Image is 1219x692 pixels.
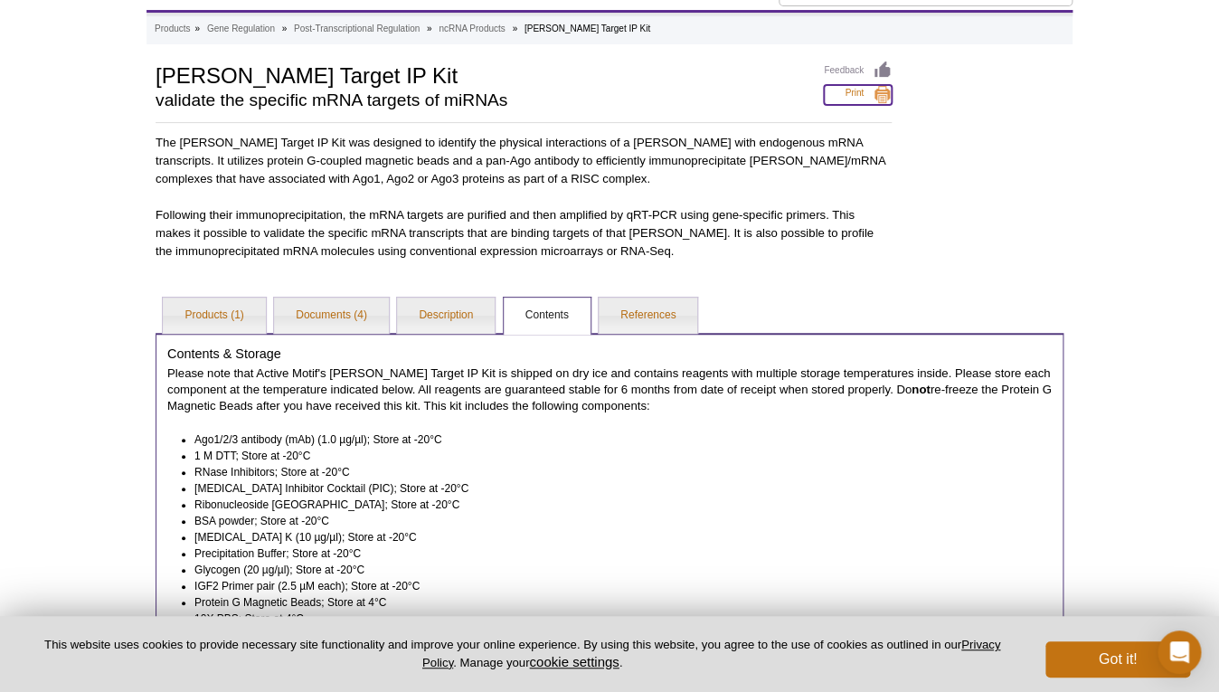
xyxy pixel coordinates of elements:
a: Gene Regulation [207,21,275,37]
a: Contents [504,298,591,334]
p: Please note that Active Motif's [PERSON_NAME] Target IP Kit is shipped on dry ice and contains re... [167,365,1052,414]
a: Description [397,298,495,334]
li: 1 M DTT; Store at -20°C [194,448,1035,464]
p: This website uses cookies to provide necessary site functionality and improve your online experie... [29,637,1016,671]
li: Protein G Magnetic Beads; Store at 4°C [194,594,1035,611]
li: Ago1/2/3 antibody (mAb) (1.0 µg/µl); Store at -20°C [194,431,1035,448]
p: Following their immunoprecipitation, the mRNA targets are purified and then amplified by qRT-PCR ... [156,206,892,261]
h4: Contents & Storage [167,346,1052,362]
h2: validate the specific mRNA targets of miRNAs [156,92,806,109]
a: Privacy Policy [422,638,1000,668]
h1: [PERSON_NAME] Target IP Kit [156,61,806,88]
a: ncRNA Products [439,21,505,37]
a: References [599,298,697,334]
li: » [427,24,432,33]
li: IGF2 Primer pair (2.5 µM each); Store at -20°C [194,578,1035,594]
li: [MEDICAL_DATA] Inhibitor Cocktail (PIC); Store at -20°C [194,480,1035,497]
li: [PERSON_NAME] Target IP Kit [524,24,650,33]
li: » [512,24,517,33]
a: Feedback [824,61,892,81]
button: cookie settings [529,654,619,669]
li: [MEDICAL_DATA] K (10 µg/µl); Store at -20°C [194,529,1035,545]
strong: not [912,383,931,396]
li: » [194,24,200,33]
p: The [PERSON_NAME] Target IP Kit was designed to identify the physical interactions of a [PERSON_N... [156,134,892,188]
a: Products (1) [163,298,265,334]
a: Documents (4) [274,298,389,334]
div: Open Intercom Messenger [1158,630,1201,674]
button: Got it! [1045,641,1190,678]
a: Products [155,21,190,37]
li: 10X PBS; Store at 4°C [194,611,1035,627]
a: Print [824,85,892,105]
li: Precipitation Buffer; Store at -20°C [194,545,1035,562]
li: Ribonucleoside [GEOGRAPHIC_DATA]; Store at -20°C [194,497,1035,513]
li: » [282,24,288,33]
li: Glycogen (20 µg/µl); Store at -20°C [194,562,1035,578]
li: BSA powder; Store at -20°C [194,513,1035,529]
li: RNase Inhibitors; Store at -20°C [194,464,1035,480]
a: Post-Transcriptional Regulation [294,21,420,37]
